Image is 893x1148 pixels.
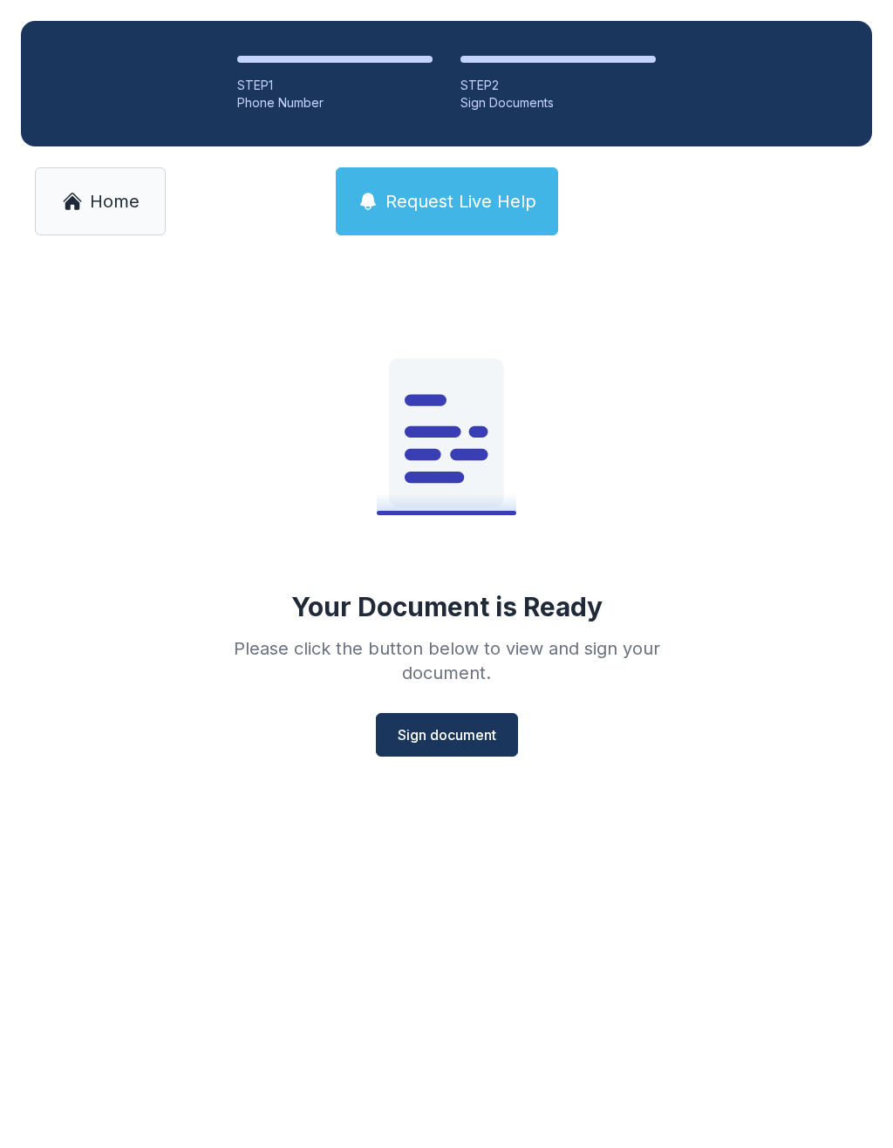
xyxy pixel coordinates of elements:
span: Request Live Help [385,189,536,214]
div: Phone Number [237,94,433,112]
div: STEP 1 [237,77,433,94]
div: Your Document is Ready [291,591,603,622]
span: Sign document [398,724,496,745]
div: Sign Documents [460,94,656,112]
div: Please click the button below to view and sign your document. [195,636,698,685]
span: Home [90,189,140,214]
div: STEP 2 [460,77,656,94]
